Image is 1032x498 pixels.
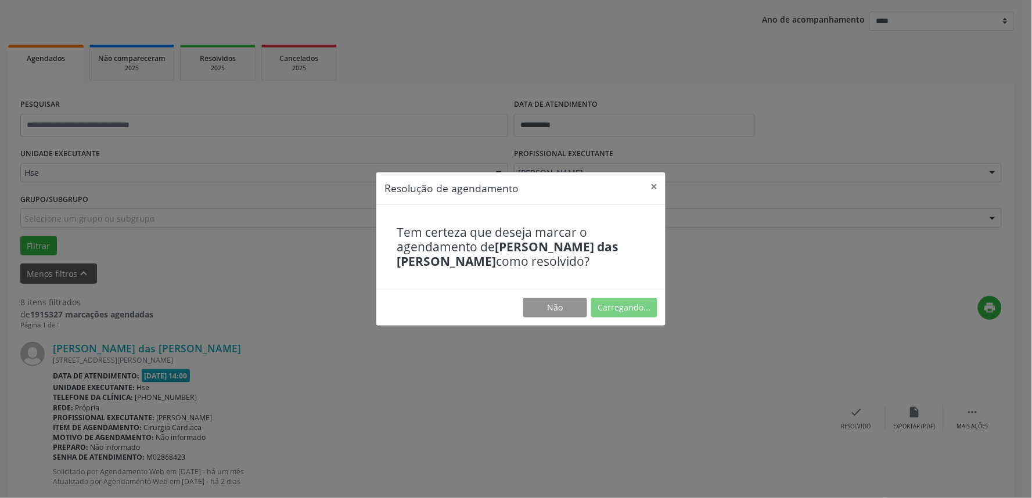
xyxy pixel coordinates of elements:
[397,239,618,269] b: [PERSON_NAME] das [PERSON_NAME]
[384,181,519,196] h5: Resolução de agendamento
[523,298,587,317] button: Não
[591,298,657,317] button: Carregando...
[397,225,645,269] h4: Tem certeza que deseja marcar o agendamento de como resolvido?
[642,172,666,201] button: Close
